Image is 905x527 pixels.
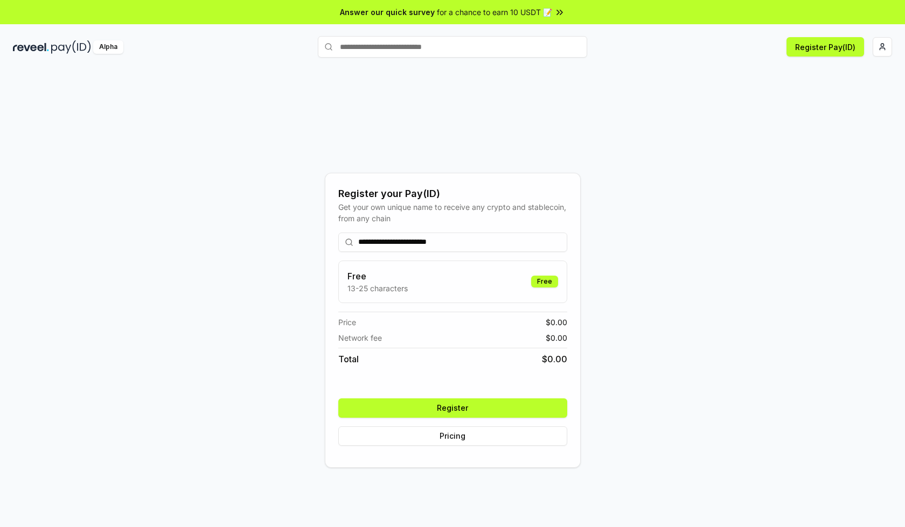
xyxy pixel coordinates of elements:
span: $ 0.00 [546,332,567,343]
span: Price [338,317,356,328]
div: Get your own unique name to receive any crypto and stablecoin, from any chain [338,201,567,224]
div: Register your Pay(ID) [338,186,567,201]
button: Register [338,398,567,418]
span: for a chance to earn 10 USDT 📝 [437,6,552,18]
button: Register Pay(ID) [786,37,864,57]
span: Network fee [338,332,382,343]
h3: Free [347,270,408,283]
img: pay_id [51,40,91,54]
span: $ 0.00 [542,353,567,366]
div: Alpha [93,40,123,54]
p: 13-25 characters [347,283,408,294]
span: Total [338,353,359,366]
img: reveel_dark [13,40,49,54]
button: Pricing [338,426,567,446]
span: Answer our quick survey [340,6,435,18]
div: Free [531,276,558,287]
span: $ 0.00 [546,317,567,328]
